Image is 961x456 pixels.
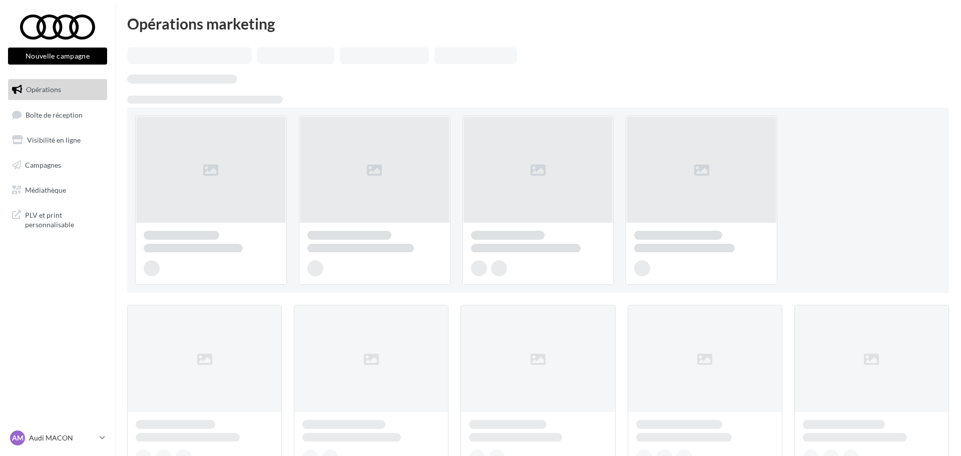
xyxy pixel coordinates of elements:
a: Boîte de réception [6,104,109,126]
a: Campagnes [6,155,109,176]
p: Audi MACON [29,433,96,443]
div: Opérations marketing [127,16,949,31]
span: Visibilité en ligne [27,136,81,144]
a: Opérations [6,79,109,100]
a: AM Audi MACON [8,428,107,447]
a: Visibilité en ligne [6,130,109,151]
a: PLV et print personnalisable [6,204,109,234]
span: Boîte de réception [26,110,83,119]
span: AM [12,433,24,443]
span: Médiathèque [25,185,66,194]
span: Opérations [26,85,61,94]
span: PLV et print personnalisable [25,208,103,230]
span: Campagnes [25,161,61,169]
a: Médiathèque [6,180,109,201]
button: Nouvelle campagne [8,48,107,65]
